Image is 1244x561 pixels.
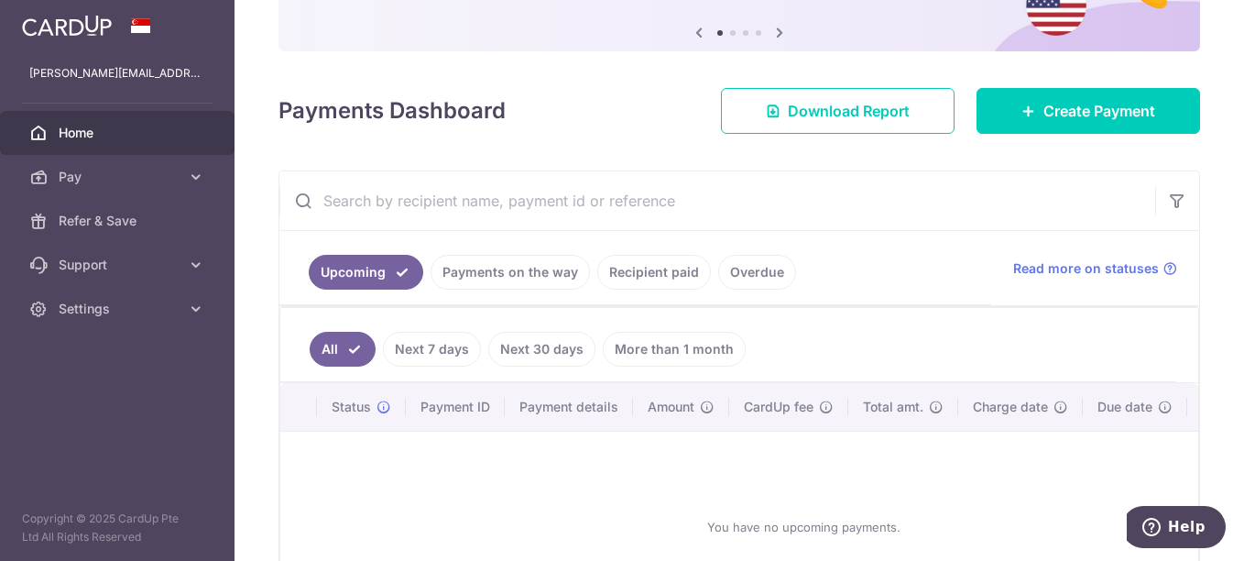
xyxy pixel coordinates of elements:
[29,64,205,82] p: [PERSON_NAME][EMAIL_ADDRESS][DOMAIN_NAME]
[59,124,180,142] span: Home
[278,94,506,127] h4: Payments Dashboard
[505,383,633,431] th: Payment details
[59,300,180,318] span: Settings
[332,398,371,416] span: Status
[1127,506,1226,552] iframe: Opens a widget where you can find more information
[431,255,590,290] a: Payments on the way
[977,88,1200,134] a: Create Payment
[718,255,796,290] a: Overdue
[1043,100,1155,122] span: Create Payment
[597,255,711,290] a: Recipient paid
[22,15,112,37] img: CardUp
[59,212,180,230] span: Refer & Save
[1097,398,1152,416] span: Due date
[863,398,923,416] span: Total amt.
[383,332,481,367] a: Next 7 days
[406,383,505,431] th: Payment ID
[488,332,595,367] a: Next 30 days
[309,255,423,290] a: Upcoming
[1013,259,1159,278] span: Read more on statuses
[1013,259,1177,278] a: Read more on statuses
[310,332,376,367] a: All
[973,398,1048,416] span: Charge date
[279,171,1155,230] input: Search by recipient name, payment id or reference
[648,398,694,416] span: Amount
[59,256,180,274] span: Support
[721,88,955,134] a: Download Report
[788,100,910,122] span: Download Report
[59,168,180,186] span: Pay
[744,398,813,416] span: CardUp fee
[603,332,746,367] a: More than 1 month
